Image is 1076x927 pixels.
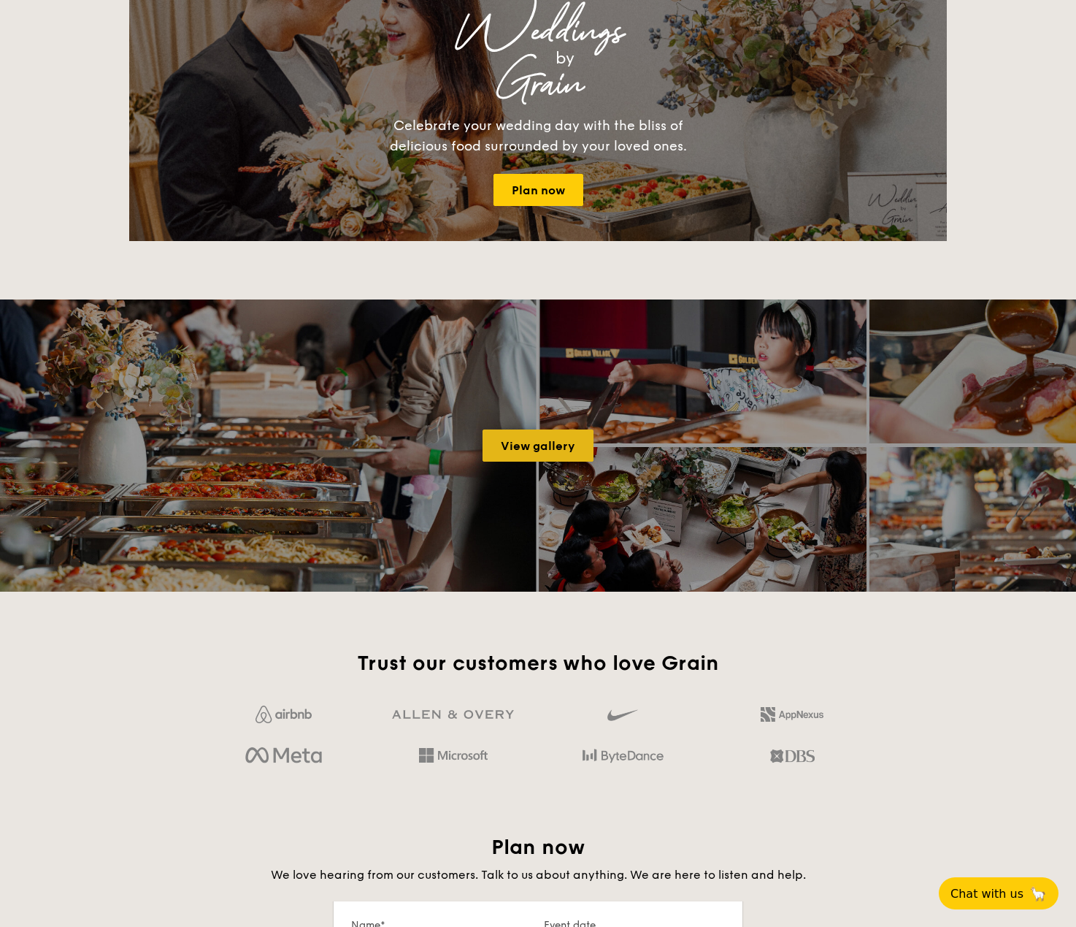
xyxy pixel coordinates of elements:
[607,703,638,728] img: gdlseuq06himwAAAABJRU5ErkJggg==
[939,877,1058,909] button: Chat with us🦙
[950,887,1023,901] span: Chat with us
[761,707,823,722] img: 2L6uqdT+6BmeAFDfWP11wfMG223fXktMZIL+i+lTG25h0NjUBKOYhdW2Kn6T+C0Q7bASH2i+1JIsIulPLIv5Ss6l0e291fRVW...
[583,744,664,768] img: bytedance.dc5c0c88.png
[1029,885,1047,902] span: 🦙
[770,744,815,768] img: dbs.a5bdd427.png
[271,868,806,882] span: We love hearing from our customers. Talk to us about anything. We are here to listen and help.
[483,430,593,462] a: View gallery
[255,706,312,723] img: Jf4Dw0UUCKFd4aYAAAAASUVORK5CYII=
[374,115,702,156] div: Celebrate your wedding day with the bliss of delicious food surrounded by your loved ones.
[245,744,322,768] img: meta.d311700b.png
[419,748,488,763] img: Hd4TfVa7bNwuIo1gAAAAASUVORK5CYII=
[392,710,514,720] img: GRg3jHAAAAABJRU5ErkJggg==
[493,174,583,206] a: Plan now
[204,650,871,676] h2: Trust our customers who love Grain
[312,45,818,72] div: by
[258,19,818,45] div: Weddings
[491,835,585,860] span: Plan now
[258,72,818,98] div: Grain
